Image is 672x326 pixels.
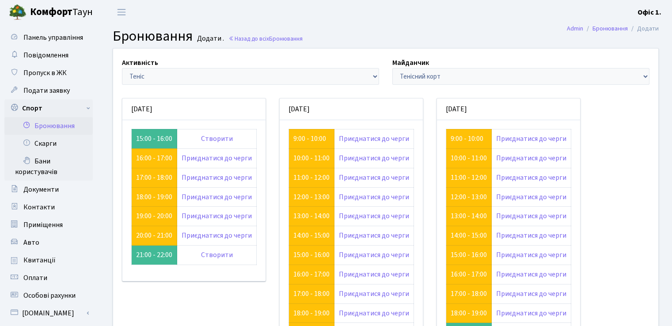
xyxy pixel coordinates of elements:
a: Скарги [4,135,93,152]
a: Контакти [4,198,93,216]
a: 14:00 - 15:00 [451,231,487,240]
a: Приєднатися до черги [182,153,252,163]
a: Подати заявку [4,82,93,99]
a: Приєднатися до черги [339,250,409,260]
a: Приєднатися до черги [182,192,252,202]
a: 18:00 - 19:00 [136,192,172,202]
a: Приєднатися до черги [496,289,566,299]
a: 9:00 - 10:00 [451,134,483,144]
a: Приєднатися до черги [339,308,409,318]
a: 16:00 - 17:00 [451,269,487,279]
a: 20:00 - 21:00 [136,231,172,240]
a: Приєднатися до черги [496,173,566,182]
span: Подати заявку [23,86,70,95]
span: Документи [23,185,59,194]
a: 13:00 - 14:00 [293,211,330,221]
a: Квитанції [4,251,93,269]
a: Приєднатися до черги [496,269,566,279]
a: Бани користувачів [4,152,93,181]
span: Особові рахунки [23,291,76,300]
span: Оплати [23,273,47,283]
span: Панель управління [23,33,83,42]
a: 15:00 - 16:00 [293,250,330,260]
a: Приєднатися до черги [496,153,566,163]
span: Контакти [23,202,55,212]
a: Оплати [4,269,93,287]
a: 18:00 - 19:00 [451,308,487,318]
span: Квитанції [23,255,56,265]
a: 11:00 - 12:00 [451,173,487,182]
td: 15:00 - 16:00 [132,129,177,148]
a: Назад до всіхБронювання [228,34,303,43]
a: Приєднатися до черги [182,173,252,182]
a: 18:00 - 19:00 [293,308,330,318]
a: Створити [201,250,233,260]
a: 16:00 - 17:00 [293,269,330,279]
a: 19:00 - 20:00 [136,211,172,221]
a: Приєднатися до черги [496,192,566,202]
a: 16:00 - 17:00 [136,153,172,163]
a: Admin [567,24,583,33]
a: 10:00 - 11:00 [293,153,330,163]
button: Переключити навігацію [110,5,133,19]
a: Приєднатися до черги [182,211,252,221]
a: Приміщення [4,216,93,234]
a: 17:00 - 18:00 [293,289,330,299]
a: Офіс 1. [638,7,661,18]
a: Бронювання [4,117,93,135]
a: 14:00 - 15:00 [293,231,330,240]
a: Приєднатися до черги [339,269,409,279]
a: Панель управління [4,29,93,46]
a: 17:00 - 18:00 [136,173,172,182]
span: Повідомлення [23,50,68,60]
a: 17:00 - 18:00 [451,289,487,299]
a: Приєднатися до черги [496,211,566,221]
a: 12:00 - 13:00 [293,192,330,202]
a: [DOMAIN_NAME] [4,304,93,322]
a: 9:00 - 10:00 [293,134,326,144]
a: Створити [201,134,233,144]
a: Пропуск в ЖК [4,64,93,82]
a: Документи [4,181,93,198]
span: Пропуск в ЖК [23,68,67,78]
a: 12:00 - 13:00 [451,192,487,202]
a: Приєднатися до черги [339,173,409,182]
a: Бронювання [592,24,628,33]
a: Приєднатися до черги [339,192,409,202]
span: Таун [30,5,93,20]
label: Майданчик [392,57,429,68]
a: 13:00 - 14:00 [451,211,487,221]
a: Приєднатися до черги [496,134,566,144]
div: [DATE] [122,99,266,120]
a: Повідомлення [4,46,93,64]
span: Бронювання [269,34,303,43]
img: logo.png [9,4,27,21]
a: Приєднатися до черги [339,153,409,163]
div: [DATE] [437,99,580,120]
a: Приєднатися до черги [496,308,566,318]
a: Приєднатися до черги [496,250,566,260]
label: Активність [122,57,158,68]
a: 15:00 - 16:00 [451,250,487,260]
td: 21:00 - 22:00 [132,246,177,265]
a: Приєднатися до черги [339,134,409,144]
a: Особові рахунки [4,287,93,304]
small: Додати . [195,34,224,43]
a: Приєднатися до черги [339,231,409,240]
b: Комфорт [30,5,72,19]
span: Авто [23,238,39,247]
nav: breadcrumb [554,19,672,38]
a: Приєднатися до черги [339,289,409,299]
b: Офіс 1. [638,8,661,17]
a: Спорт [4,99,93,117]
a: Приєднатися до черги [182,231,252,240]
span: Бронювання [113,26,193,46]
span: Приміщення [23,220,63,230]
a: Приєднатися до черги [339,211,409,221]
a: 10:00 - 11:00 [451,153,487,163]
a: Авто [4,234,93,251]
a: 11:00 - 12:00 [293,173,330,182]
a: Приєднатися до черги [496,231,566,240]
div: [DATE] [280,99,423,120]
li: Додати [628,24,659,34]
